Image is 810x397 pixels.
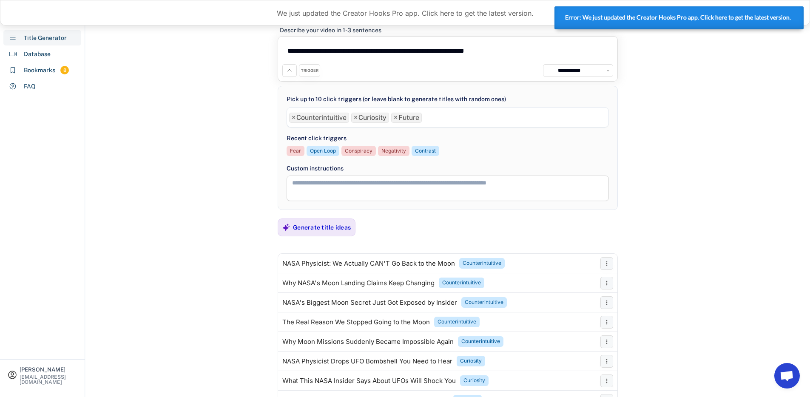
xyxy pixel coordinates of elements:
div: FAQ [24,82,36,91]
div: Curiosity [463,377,485,384]
span: × [394,114,398,121]
div: Why Moon Missions Suddenly Became Impossible Again [282,338,454,345]
div: 8 [60,67,69,74]
span: × [292,114,296,121]
div: The Real Reason We Stopped Going to the Moon [282,319,430,326]
div: Counterintuitive [461,338,500,345]
div: Describe your video in 1-3 sentences [280,26,381,34]
div: Conspiracy [345,147,372,155]
span: × [354,114,358,121]
div: What This NASA Insider Says About UFOs Will Shock You [282,377,456,384]
div: Fear [290,147,301,155]
div: Generate title ideas [293,224,351,231]
div: Custom instructions [287,164,609,173]
li: Curiosity [351,113,389,123]
div: Curiosity [460,357,482,365]
div: Contrast [415,147,436,155]
div: NASA's Biggest Moon Secret Just Got Exposed by Insider [282,299,457,306]
strong: Error: We just updated the Creator Hooks Pro app. Click here to get the latest version. [565,14,791,21]
div: Why NASA's Moon Landing Claims Keep Changing [282,280,435,286]
li: Future [391,113,422,123]
div: NASA Physicist Drops UFO Bombshell You Need to Hear [282,358,452,365]
div: Pick up to 10 click triggers (or leave blank to generate titles with random ones) [287,95,506,104]
div: TRIGGER [301,68,318,74]
div: Bookmarks [24,66,55,75]
div: [PERSON_NAME] [20,367,77,372]
div: Title Generator [24,34,67,43]
div: Negativity [381,147,406,155]
div: Recent click triggers [287,134,347,143]
div: NASA Physicist: We Actually CAN'T Go Back to the Moon [282,260,455,267]
div: Open Loop [310,147,336,155]
div: Counterintuitive [438,318,476,326]
img: channels4_profile.jpg [546,67,553,74]
li: Counterintuitive [289,113,349,123]
div: Database [24,50,51,59]
div: Counterintuitive [463,260,501,267]
div: [EMAIL_ADDRESS][DOMAIN_NAME] [20,374,77,385]
div: Counterintuitive [442,279,481,286]
a: Open chat [774,363,800,388]
div: Counterintuitive [465,299,503,306]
